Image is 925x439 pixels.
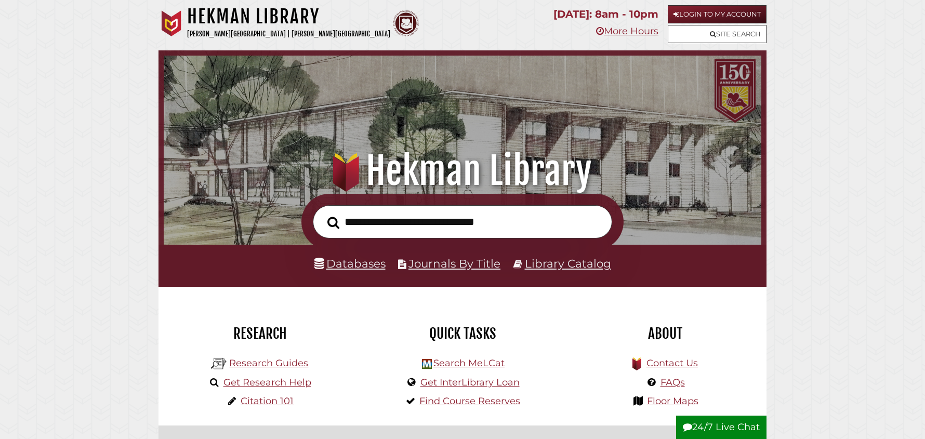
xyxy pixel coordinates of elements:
[327,216,339,229] i: Search
[166,325,353,342] h2: Research
[433,357,505,369] a: Search MeLCat
[660,377,685,388] a: FAQs
[314,257,386,270] a: Databases
[187,28,390,40] p: [PERSON_NAME][GEOGRAPHIC_DATA] | [PERSON_NAME][GEOGRAPHIC_DATA]
[422,359,432,369] img: Hekman Library Logo
[187,5,390,28] h1: Hekman Library
[572,325,759,342] h2: About
[420,377,520,388] a: Get InterLibrary Loan
[419,395,520,407] a: Find Course Reserves
[668,25,767,43] a: Site Search
[322,214,345,232] button: Search
[158,10,184,36] img: Calvin University
[223,377,311,388] a: Get Research Help
[553,5,658,23] p: [DATE]: 8am - 10pm
[647,395,698,407] a: Floor Maps
[229,357,308,369] a: Research Guides
[369,325,556,342] h2: Quick Tasks
[668,5,767,23] a: Login to My Account
[211,356,227,371] img: Hekman Library Logo
[596,25,658,37] a: More Hours
[178,148,748,194] h1: Hekman Library
[646,357,698,369] a: Contact Us
[408,257,500,270] a: Journals By Title
[241,395,294,407] a: Citation 101
[525,257,611,270] a: Library Catalog
[393,10,419,36] img: Calvin Theological Seminary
